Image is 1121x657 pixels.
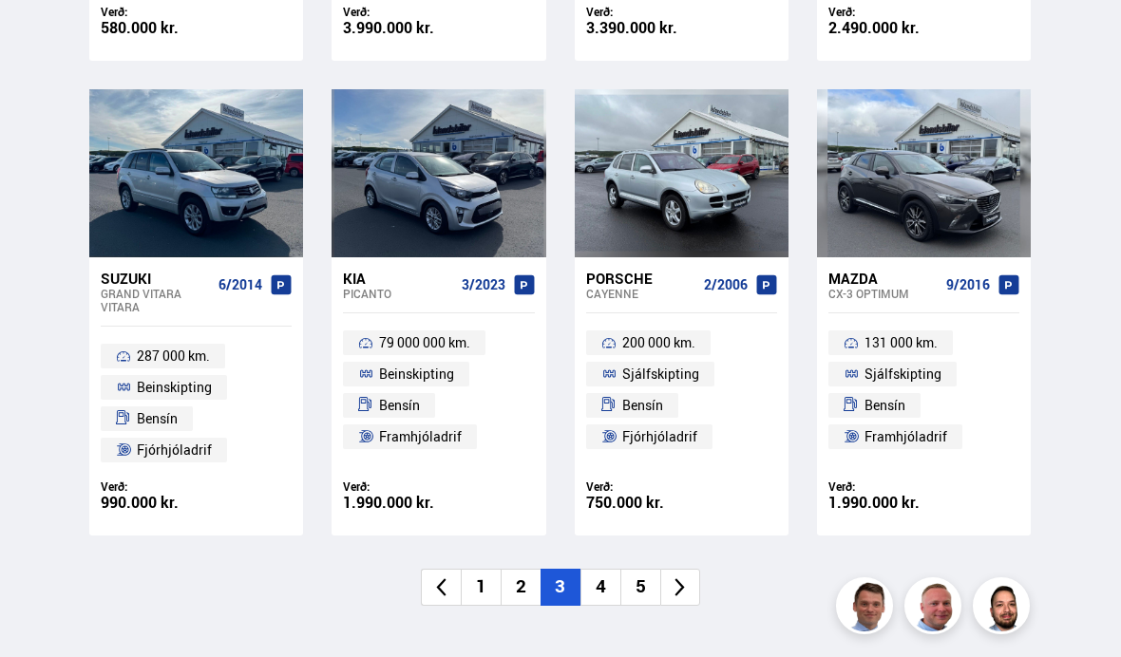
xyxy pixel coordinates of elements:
span: Framhjóladrif [379,425,462,448]
span: 200 000 km. [622,331,695,354]
div: 580.000 kr. [101,20,292,36]
span: Bensín [864,394,905,417]
div: Verð: [343,5,534,19]
li: 2 [501,569,541,606]
div: CX-3 OPTIMUM [828,287,939,300]
span: Fjórhjóladrif [137,439,212,461]
span: 3/2023 [462,277,505,292]
span: 79 000 000 km. [379,331,470,354]
span: Sjálfskipting [622,363,699,385]
span: Bensín [622,394,663,417]
div: Verð: [586,479,777,494]
span: Beinskipting [379,363,454,385]
div: 3.390.000 kr. [586,20,777,36]
div: Verð: [586,5,777,19]
div: Verð: [828,479,1019,494]
span: 131 000 km. [864,331,938,354]
a: Mazda CX-3 OPTIMUM 9/2016 131 000 km. Sjálfskipting Bensín Framhjóladrif Verð: 1.990.000 kr. [817,257,1031,535]
li: 3 [541,569,580,606]
li: 1 [461,569,501,606]
div: Mazda [828,270,939,287]
span: Framhjóladrif [864,425,947,448]
div: Grand Vitara VITARA [101,287,211,313]
div: 3.990.000 kr. [343,20,534,36]
div: 1.990.000 kr. [343,495,534,511]
div: 1.990.000 kr. [828,495,1019,511]
span: 6/2014 [218,277,262,292]
img: FbJEzSuNWCJXmdc-.webp [839,580,896,637]
div: Verð: [101,5,292,19]
div: Suzuki [101,270,211,287]
span: Bensín [379,394,420,417]
li: 4 [580,569,620,606]
div: Verð: [828,5,1019,19]
div: Verð: [101,479,292,494]
div: Picanto [343,287,453,300]
li: 5 [620,569,660,606]
span: Fjórhjóladrif [622,425,697,448]
div: 750.000 kr. [586,495,777,511]
div: Cayenne [586,287,696,300]
a: Kia Picanto 3/2023 79 000 000 km. Beinskipting Bensín Framhjóladrif Verð: 1.990.000 kr. [332,257,545,535]
span: 2/2006 [704,277,748,292]
img: siFngHWaQ9KaOqBr.png [907,580,964,637]
div: Porsche [586,270,696,287]
img: nhp88E3Fdnt1Opn2.png [976,580,1033,637]
span: Bensín [137,407,178,430]
div: Kia [343,270,453,287]
a: Suzuki Grand Vitara VITARA 6/2014 287 000 km. Beinskipting Bensín Fjórhjóladrif Verð: 990.000 kr. [89,257,303,535]
span: Sjálfskipting [864,363,941,385]
span: 9/2016 [946,277,990,292]
button: Open LiveChat chat widget [15,8,72,65]
div: Verð: [343,479,534,494]
span: Beinskipting [137,376,212,399]
div: 2.490.000 kr. [828,20,1019,36]
a: Porsche Cayenne 2/2006 200 000 km. Sjálfskipting Bensín Fjórhjóladrif Verð: 750.000 kr. [575,257,788,535]
div: 990.000 kr. [101,495,292,511]
span: 287 000 km. [137,345,210,367]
